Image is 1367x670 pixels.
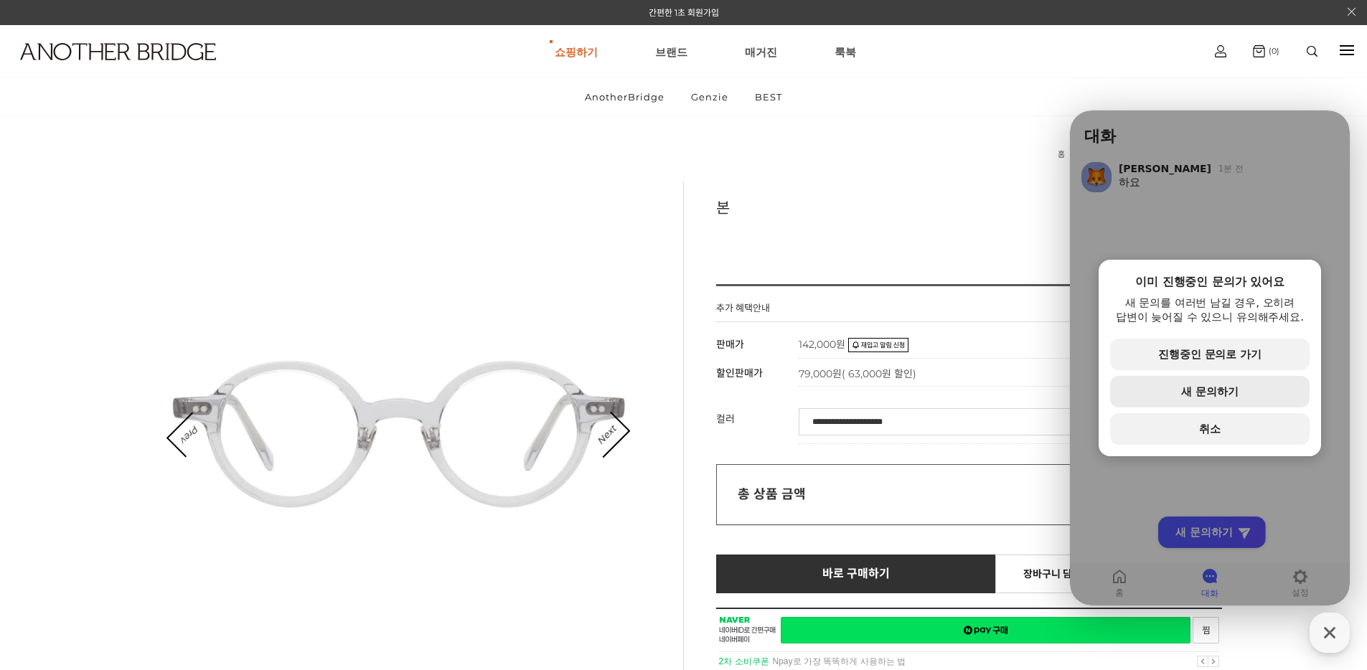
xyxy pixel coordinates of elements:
span: 판매가 [716,338,744,351]
span: (0) [1265,46,1279,56]
span: 바로 구매하기 [822,567,891,580]
a: BEST [743,78,794,115]
img: 재입고 알림 SMS [848,338,908,352]
a: 매거진 [745,26,777,77]
span: 79,000원 [799,367,916,380]
a: AnotherBridge [573,78,677,115]
strong: 142,000원 [799,338,845,351]
img: search [1307,46,1317,57]
img: logo [20,43,216,60]
a: Next [584,412,629,457]
img: cart [1253,45,1265,57]
a: logo [7,43,212,95]
a: 간편한 1초 회원가입 [649,7,719,18]
a: Genzie [679,78,741,115]
span: 할인판매가 [716,367,763,379]
a: 룩북 [835,26,856,77]
a: 바로 구매하기 [716,555,997,593]
strong: 총 상품 금액 [738,486,806,502]
a: Prev [169,412,212,456]
a: 브랜드 [655,26,687,77]
a: 장바구니 담기 [995,555,1109,593]
iframe: Channel chat [1070,110,1350,605]
a: (0) [1253,45,1279,57]
a: 쇼핑하기 [555,26,598,77]
a: 홈 [1058,149,1065,159]
h3: 본 [716,196,1222,217]
h4: 추가 혜택안내 [716,301,770,321]
img: cart [1215,45,1226,57]
th: 컬러 [716,401,799,444]
span: ( 63,000원 할인) [842,367,916,380]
